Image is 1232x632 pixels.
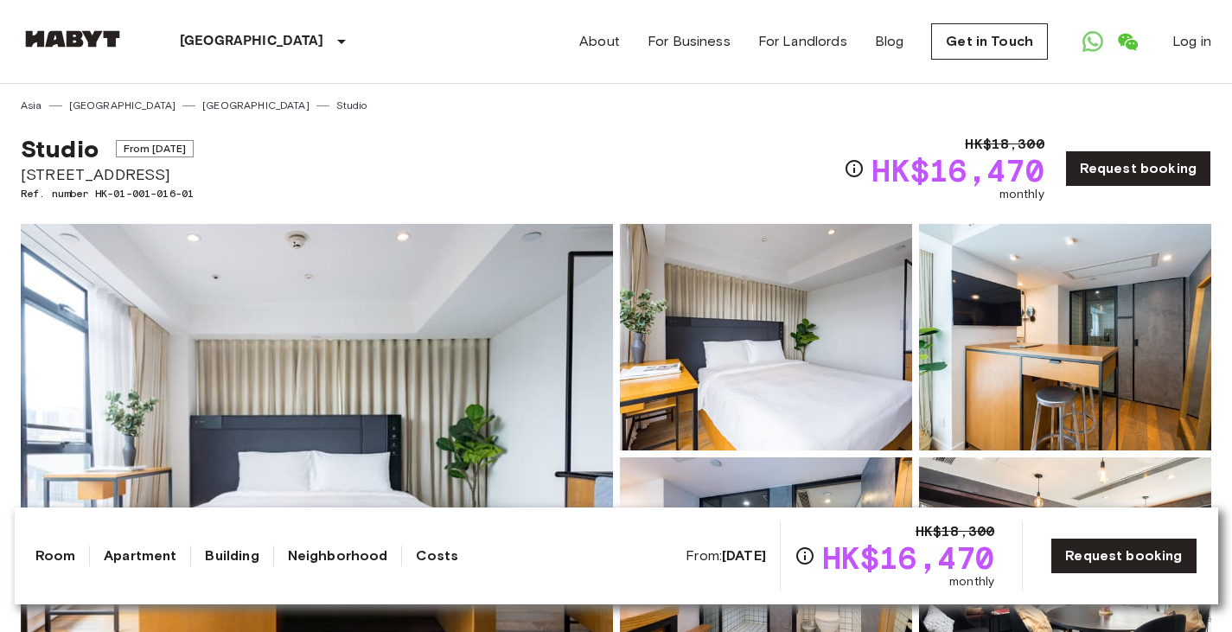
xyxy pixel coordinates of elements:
a: Costs [416,546,458,566]
a: Room [35,546,76,566]
a: Request booking [1050,538,1197,574]
a: Get in Touch [931,23,1048,60]
a: Blog [875,31,904,52]
img: Picture of unit HK-01-001-016-01 [919,224,1211,450]
span: Studio [21,134,99,163]
a: Studio [336,98,367,113]
a: Building [205,546,259,566]
p: [GEOGRAPHIC_DATA] [180,31,324,52]
span: HK$16,470 [822,542,994,573]
a: For Business [648,31,731,52]
span: From: [686,546,766,565]
span: HK$18,300 [965,134,1044,155]
img: Picture of unit HK-01-001-016-01 [620,224,912,450]
span: [STREET_ADDRESS] [21,163,194,186]
a: Asia [21,98,42,113]
img: Habyt [21,30,124,48]
b: [DATE] [722,547,766,564]
a: Open WhatsApp [1076,24,1110,59]
svg: Check cost overview for full price breakdown. Please note that discounts apply to new joiners onl... [844,158,865,179]
a: About [579,31,620,52]
a: Open WeChat [1110,24,1145,59]
span: HK$16,470 [871,155,1044,186]
span: HK$18,300 [916,521,994,542]
a: Neighborhood [288,546,388,566]
a: [GEOGRAPHIC_DATA] [69,98,176,113]
a: Request booking [1065,150,1211,187]
span: From [DATE] [116,140,195,157]
a: Apartment [104,546,176,566]
span: Ref. number HK-01-001-016-01 [21,186,194,201]
a: For Landlords [758,31,847,52]
svg: Check cost overview for full price breakdown. Please note that discounts apply to new joiners onl... [795,546,815,566]
span: monthly [999,186,1044,203]
a: [GEOGRAPHIC_DATA] [202,98,310,113]
span: monthly [949,573,994,591]
a: Log in [1172,31,1211,52]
